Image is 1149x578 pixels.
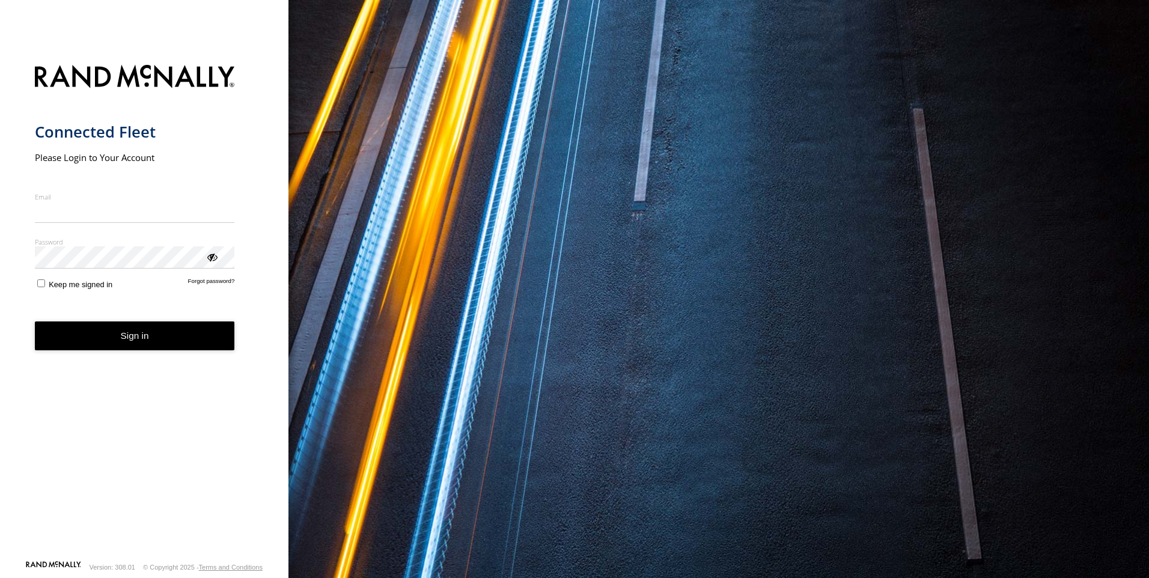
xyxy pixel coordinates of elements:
[143,564,263,571] div: © Copyright 2025 -
[35,192,235,201] label: Email
[188,278,235,289] a: Forgot password?
[35,62,235,93] img: Rand McNally
[35,151,235,163] h2: Please Login to Your Account
[35,58,254,560] form: main
[35,321,235,351] button: Sign in
[199,564,263,571] a: Terms and Conditions
[35,122,235,142] h1: Connected Fleet
[37,279,45,287] input: Keep me signed in
[90,564,135,571] div: Version: 308.01
[35,237,235,246] label: Password
[26,561,81,573] a: Visit our Website
[206,251,218,263] div: ViewPassword
[49,280,112,289] span: Keep me signed in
